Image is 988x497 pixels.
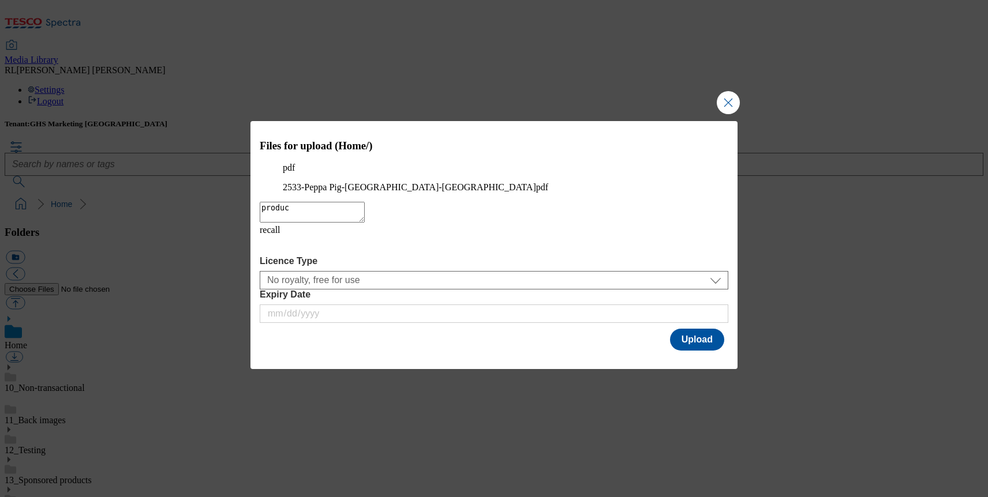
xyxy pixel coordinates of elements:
button: Upload [670,329,724,351]
label: Expiry Date [260,289,728,300]
figcaption: 2533-Peppa Pig-[GEOGRAPHIC_DATA]-[GEOGRAPHIC_DATA]pdf [283,182,705,193]
h3: Files for upload (Home/) [260,140,728,152]
p: pdf [283,163,705,173]
span: recall [260,225,280,235]
button: Close Modal [717,91,740,114]
div: Modal [250,121,738,370]
label: Licence Type [260,256,728,266]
